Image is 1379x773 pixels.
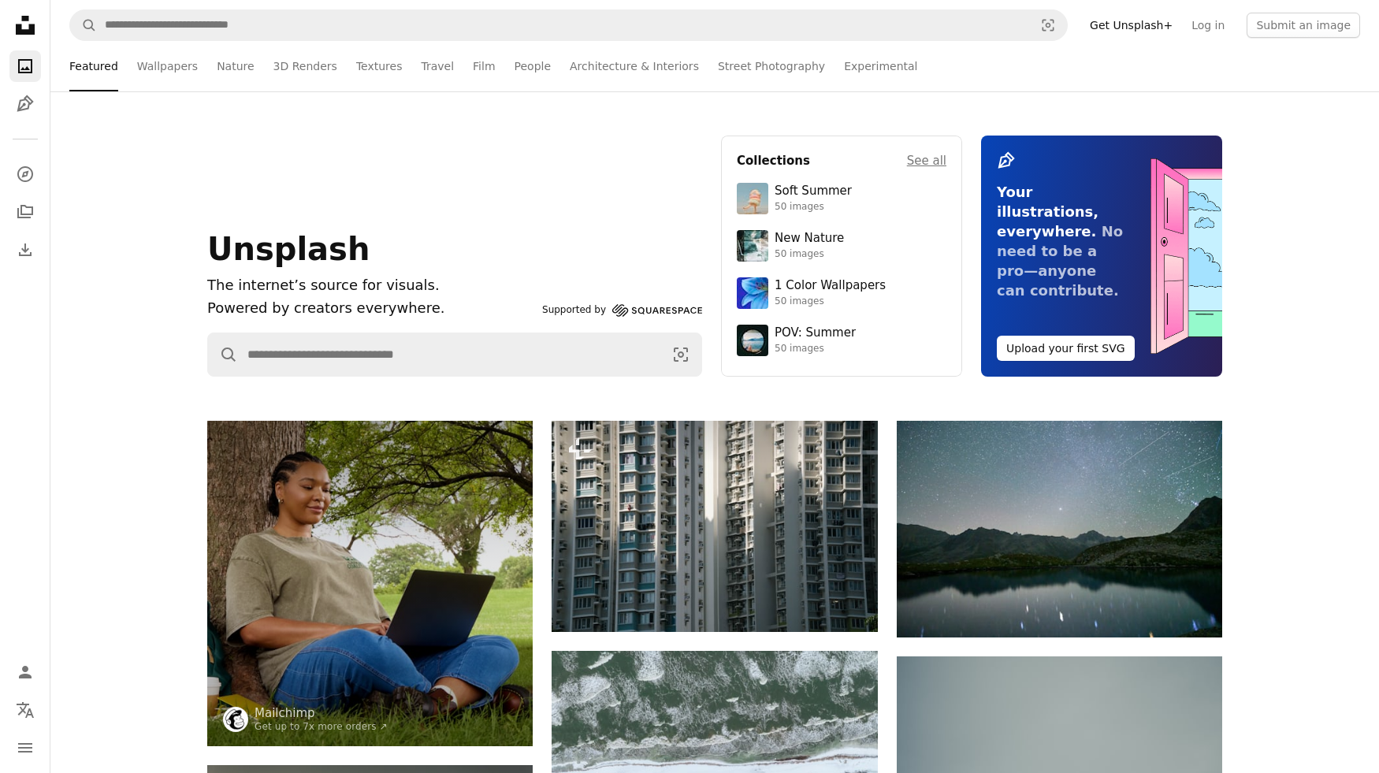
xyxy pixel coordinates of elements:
[70,10,97,40] button: Search Unsplash
[1029,10,1067,40] button: Visual search
[775,201,852,214] div: 50 images
[9,88,41,120] a: Illustrations
[737,325,946,356] a: POV: Summer50 images
[997,336,1135,361] button: Upload your first SVG
[737,183,768,214] img: premium_photo-1749544311043-3a6a0c8d54af
[9,732,41,764] button: Menu
[775,184,852,199] div: Soft Summer
[775,325,856,341] div: POV: Summer
[69,9,1068,41] form: Find visuals sitewide
[737,230,768,262] img: premium_photo-1755037089989-422ee333aef9
[421,41,454,91] a: Travel
[997,184,1098,240] span: Your illustrations, everywhere.
[737,277,946,309] a: 1 Color Wallpapers50 images
[570,41,699,91] a: Architecture & Interiors
[255,705,388,721] a: Mailchimp
[897,421,1222,637] img: Starry night sky over a calm mountain lake
[207,297,536,320] p: Powered by creators everywhere.
[207,274,536,297] h1: The internet’s source for visuals.
[552,421,877,632] img: Tall apartment buildings with many windows and balconies.
[897,522,1222,536] a: Starry night sky over a calm mountain lake
[542,301,702,320] a: Supported by
[137,41,198,91] a: Wallpapers
[9,196,41,228] a: Collections
[273,41,337,91] a: 3D Renders
[775,278,886,294] div: 1 Color Wallpapers
[907,151,946,170] a: See all
[207,576,533,590] a: Woman using laptop while sitting under a tree
[9,234,41,266] a: Download History
[1247,13,1360,38] button: Submit an image
[737,277,768,309] img: premium_photo-1688045582333-c8b6961773e0
[208,333,238,376] button: Search Unsplash
[207,421,533,746] img: Woman using laptop while sitting under a tree
[737,325,768,356] img: premium_photo-1753820185677-ab78a372b033
[9,694,41,726] button: Language
[207,231,370,267] span: Unsplash
[515,41,552,91] a: People
[718,41,825,91] a: Street Photography
[356,41,403,91] a: Textures
[775,295,886,308] div: 50 images
[217,41,254,91] a: Nature
[844,41,917,91] a: Experimental
[660,333,701,376] button: Visual search
[1080,13,1182,38] a: Get Unsplash+
[775,231,844,247] div: New Nature
[552,518,877,533] a: Tall apartment buildings with many windows and balconies.
[223,707,248,732] img: Go to Mailchimp's profile
[737,230,946,262] a: New Nature50 images
[9,656,41,688] a: Log in / Sign up
[775,343,856,355] div: 50 images
[255,721,388,732] a: Get up to 7x more orders ↗
[9,50,41,82] a: Photos
[207,333,702,377] form: Find visuals sitewide
[737,183,946,214] a: Soft Summer50 images
[9,158,41,190] a: Explore
[775,248,844,261] div: 50 images
[1182,13,1234,38] a: Log in
[473,41,495,91] a: Film
[737,151,810,170] h4: Collections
